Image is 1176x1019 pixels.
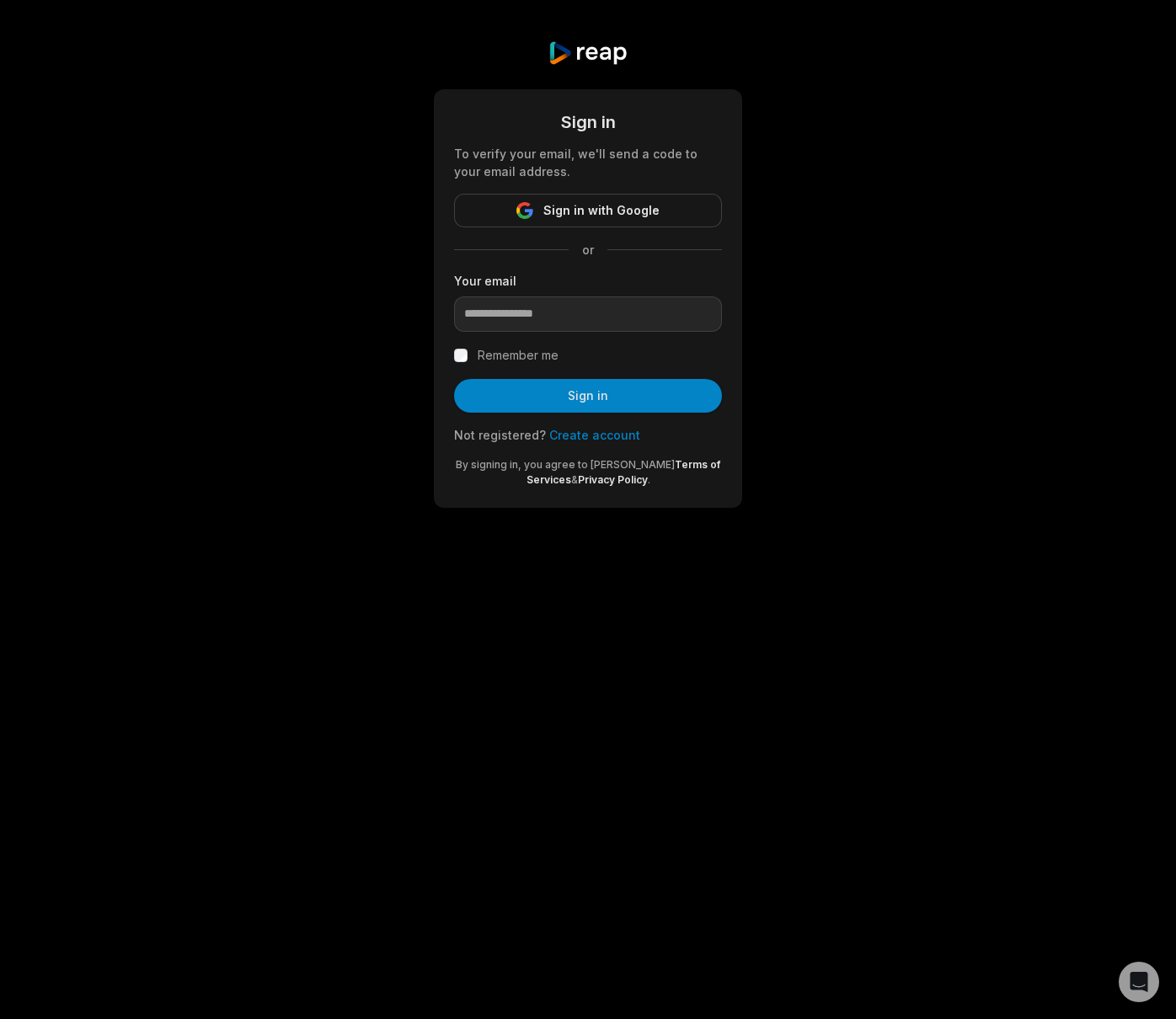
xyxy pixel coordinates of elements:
div: Open Intercom Messenger [1119,962,1159,1002]
button: Sign in [454,379,722,413]
span: Not registered? [454,428,546,442]
label: Remember me [478,345,559,365]
span: or [569,241,607,259]
span: By signing in, you agree to [PERSON_NAME] [456,458,675,471]
div: Sign in [454,109,722,135]
span: Sign in with Google [543,200,660,221]
img: reap [548,40,628,66]
a: Terms of Services [527,458,721,486]
label: Your email [454,272,722,290]
div: To verify your email, we'll send a code to your email address. [454,145,722,180]
a: Create account [549,428,640,442]
span: . [648,473,650,486]
span: & [571,473,578,486]
button: Sign in with Google [454,194,722,227]
a: Privacy Policy [578,473,648,486]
